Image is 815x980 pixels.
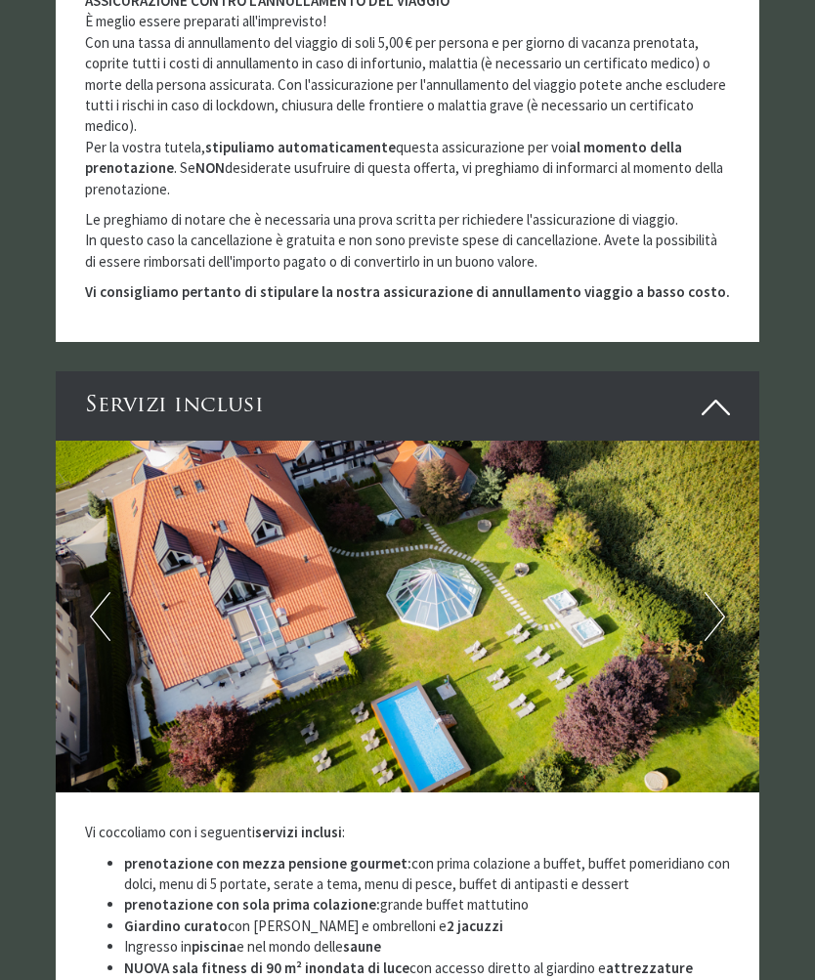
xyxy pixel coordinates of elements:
strong: 2 jacuzzi [447,916,503,935]
strong: saune [343,937,381,956]
small: 14:42 [29,91,259,104]
strong: stipuliamo automaticamente [205,138,396,156]
p: Vi coccoliamo con i seguenti : [85,822,730,842]
button: Previous [90,592,110,641]
li: grande buffet mattutino [124,894,730,915]
strong: servizi inclusi [255,823,342,841]
strong: prenotazione con sola prima colazione: [124,895,380,914]
strong: piscina [192,937,236,956]
div: Servizi inclusi [56,371,759,441]
strong: prenotazione con mezza pensione gourmet: [124,854,411,873]
div: Buon giorno, come possiamo aiutarla? [15,52,269,107]
div: [DATE] [290,15,356,46]
strong: Giardino curato [124,916,228,935]
li: Ingresso in e nel mondo delle [124,936,730,957]
button: Invia [538,515,646,549]
div: Montis – Active Nature Spa [29,56,259,70]
p: Le preghiamo di notare che è necessaria una prova scritta per richiedere l'assicurazione di viagg... [85,209,730,272]
strong: NON [195,158,225,177]
strong: Vi consigliamo pertanto di stipulare la nostra assicurazione di annullamento viaggio a basso costo. [85,282,730,301]
li: con prima colazione a buffet, buffet pomeridiano con dolci, menu di 5 portate, serate a tema, men... [124,853,730,895]
button: Next [705,592,725,641]
strong: NUOVA sala fitness di 90 m² inondata di luce [124,959,409,977]
li: con [PERSON_NAME] e ombrelloni e [124,916,730,936]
